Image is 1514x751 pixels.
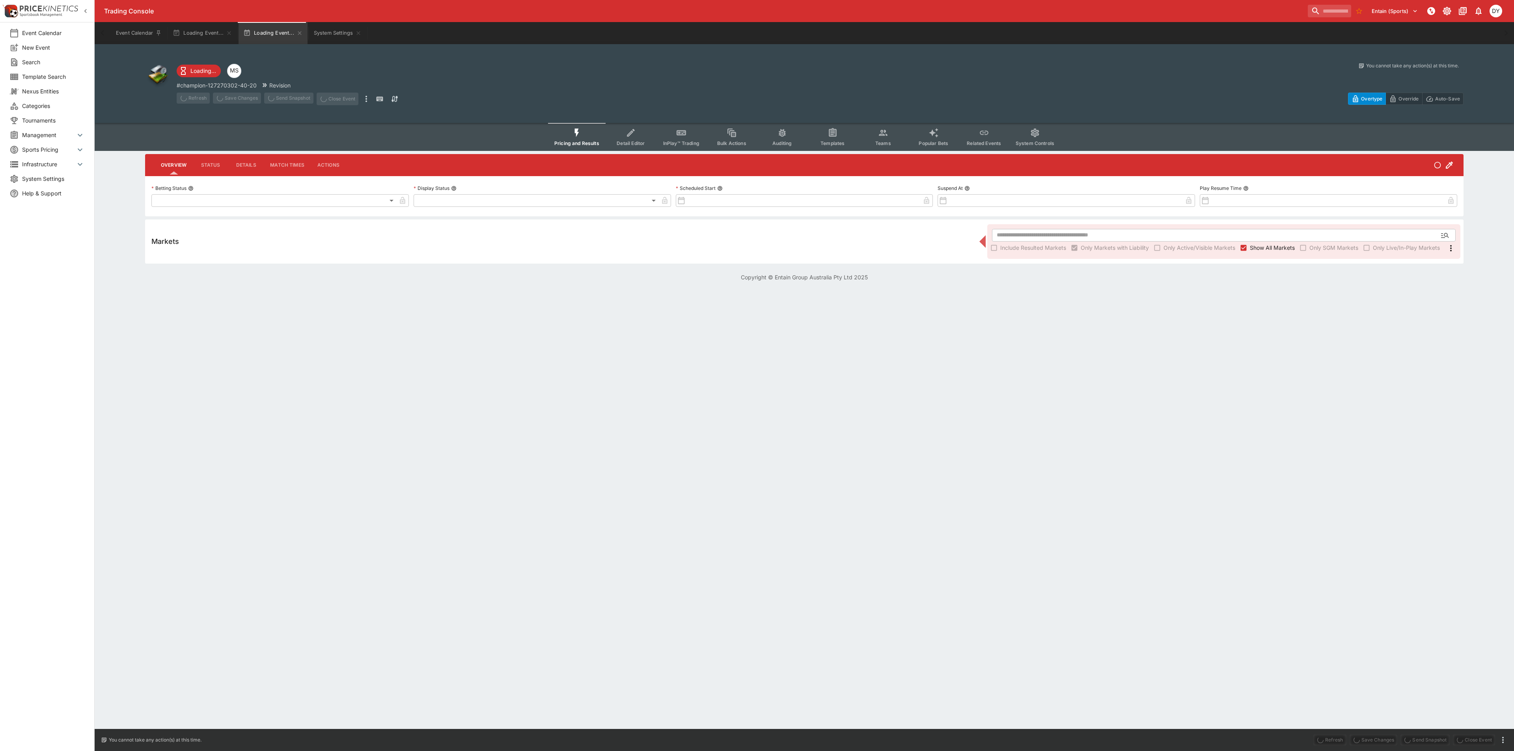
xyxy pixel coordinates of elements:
p: Loading... [190,67,216,75]
button: Details [228,156,264,175]
p: Override [1398,95,1419,103]
p: Copyright © Entain Group Australia Pty Ltd 2025 [95,273,1514,281]
p: Play Resume Time [1200,185,1242,191]
button: Suspend At [964,186,970,191]
img: other.png [145,62,170,87]
div: dylan.brown [1490,5,1502,17]
p: Betting Status [151,185,186,191]
p: You cannot take any action(s) at this time. [109,736,201,744]
button: System Settings [309,22,366,44]
span: Sports Pricing [22,145,75,154]
span: Auditing [772,140,792,146]
span: Teams [875,140,891,146]
button: Overview [155,156,193,175]
span: Only Markets with Liability [1081,244,1149,252]
img: Sportsbook Management [20,13,62,17]
button: Actions [311,156,346,175]
p: Scheduled Start [676,185,716,191]
span: Only Live/In-Play Markets [1373,244,1440,252]
button: Documentation [1456,4,1470,18]
div: Start From [1348,93,1464,105]
span: System Settings [22,175,85,183]
button: Event Calendar [111,22,166,44]
img: PriceKinetics Logo [2,3,18,19]
span: Management [22,131,75,139]
button: Scheduled Start [717,186,723,191]
span: System Controls [1016,140,1054,146]
h5: Markets [151,237,179,246]
button: NOT Connected to PK [1424,4,1438,18]
button: Notifications [1471,4,1486,18]
button: Auto-Save [1422,93,1464,105]
span: InPlay™ Trading [663,140,699,146]
button: more [1498,735,1508,745]
p: Overtype [1361,95,1382,103]
span: Detail Editor [617,140,645,146]
p: Copy To Clipboard [177,81,257,89]
span: Tournaments [22,116,85,125]
button: Play Resume Time [1243,186,1249,191]
button: Select Tenant [1367,5,1423,17]
button: Toggle light/dark mode [1440,4,1454,18]
p: Display Status [414,185,449,191]
span: New Event [22,43,85,52]
svg: More [1446,244,1456,253]
div: Event type filters [548,123,1061,151]
button: more [362,93,371,105]
button: dylan.brown [1487,2,1505,20]
button: Overtype [1348,93,1386,105]
p: You cannot take any action(s) at this time. [1366,62,1459,69]
span: Event Calendar [22,29,85,37]
span: Nexus Entities [22,87,85,95]
div: Trading Console [104,7,1305,15]
span: Infrastructure [22,160,75,168]
button: Betting Status [188,186,194,191]
span: Search [22,58,85,66]
div: Matthew Scott [227,64,241,78]
input: search [1308,5,1351,17]
button: Match Times [264,156,311,175]
p: Auto-Save [1435,95,1460,103]
p: Revision [269,81,291,89]
span: Categories [22,102,85,110]
span: Templates [820,140,845,146]
button: Override [1385,93,1422,105]
span: Help & Support [22,189,85,197]
span: Only Active/Visible Markets [1163,244,1235,252]
button: Display Status [451,186,457,191]
span: Bulk Actions [717,140,746,146]
span: Popular Bets [919,140,948,146]
span: Only SGM Markets [1309,244,1358,252]
img: PriceKinetics [20,6,78,11]
span: Pricing and Results [554,140,599,146]
button: Status [193,156,228,175]
button: No Bookmarks [1353,5,1365,17]
button: Open [1438,228,1452,242]
span: Show All Markets [1250,244,1295,252]
span: Template Search [22,72,85,81]
button: Loading Event... [168,22,237,44]
span: Include Resulted Markets [1000,244,1066,252]
span: Related Events [967,140,1001,146]
p: Suspend At [938,185,963,191]
button: Loading Event... [239,22,308,44]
